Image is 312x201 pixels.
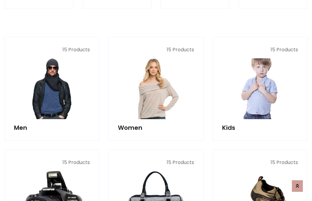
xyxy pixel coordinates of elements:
[222,124,298,131] h5: Kids
[118,46,194,53] p: 15 Products
[222,159,298,166] p: 15 Products
[118,159,194,166] p: 15 Products
[14,159,90,166] p: 15 Products
[14,46,90,53] p: 15 Products
[14,124,90,131] h5: Men
[118,124,194,131] h5: Women
[222,46,298,53] p: 15 Products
